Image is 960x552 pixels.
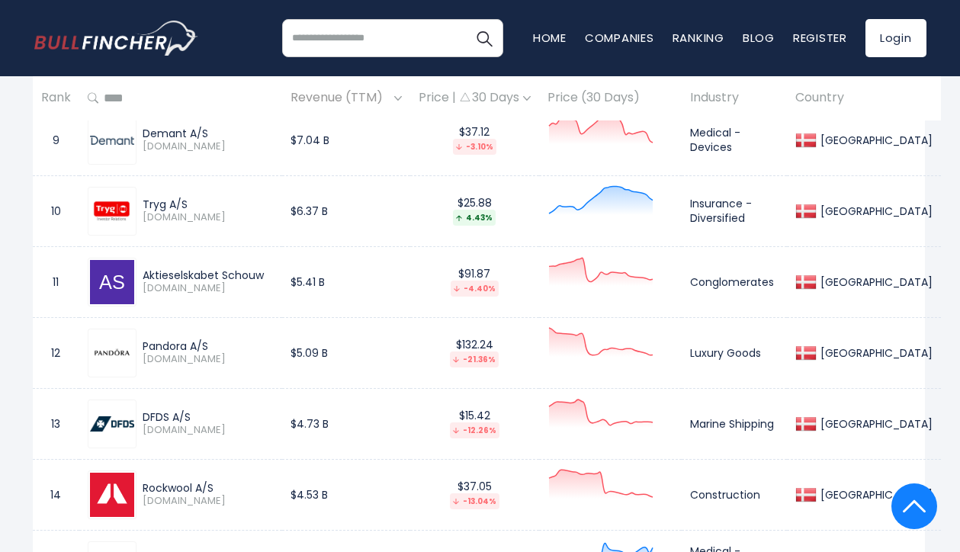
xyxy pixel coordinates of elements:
a: Register [793,30,847,46]
th: Rank [33,76,79,121]
td: $4.73 B [282,388,410,459]
td: $5.09 B [282,317,410,388]
img: ROCK-A.CO.png [90,473,134,517]
span: [DOMAIN_NAME] [143,495,274,508]
th: Price (30 Days) [539,76,682,121]
div: -3.10% [453,139,496,155]
span: [DOMAIN_NAME] [143,211,274,224]
div: $37.05 [419,480,531,509]
img: DFDS.CO.png [90,416,134,432]
div: -13.04% [450,493,499,509]
a: Blog [743,30,775,46]
td: $4.53 B [282,459,410,530]
td: 12 [33,317,79,388]
th: Country [787,76,941,121]
div: [GEOGRAPHIC_DATA] [817,417,933,431]
span: [DOMAIN_NAME] [143,282,274,295]
div: [GEOGRAPHIC_DATA] [817,133,933,147]
div: -4.40% [451,281,499,297]
div: $37.12 [419,125,531,155]
td: 9 [33,104,79,175]
td: 11 [33,246,79,317]
td: 14 [33,459,79,530]
img: PNDORA.CO.png [90,346,134,360]
td: $6.37 B [282,175,410,246]
button: Search [465,19,503,57]
div: Price | 30 Days [419,91,531,107]
div: [GEOGRAPHIC_DATA] [817,346,933,360]
div: $91.87 [419,267,531,297]
div: -21.36% [450,351,499,367]
td: Medical - Devices [682,104,787,175]
td: Insurance - Diversified [682,175,787,246]
div: $25.88 [419,196,531,226]
div: [GEOGRAPHIC_DATA] [817,275,933,289]
td: 10 [33,175,79,246]
a: Home [533,30,567,46]
a: Go to homepage [34,21,198,56]
td: Construction [682,459,787,530]
div: $15.42 [419,409,531,438]
span: [DOMAIN_NAME] [143,140,274,153]
a: Login [865,19,926,57]
img: DEMANT.CO.png [90,136,134,145]
div: Tryg A/S [143,197,274,211]
div: 4.43% [453,210,496,226]
div: Rockwool A/S [143,481,274,495]
td: Luxury Goods [682,317,787,388]
div: $132.24 [419,338,531,367]
span: [DOMAIN_NAME] [143,353,274,366]
a: Ranking [673,30,724,46]
img: TRYG.CO.png [90,189,134,233]
div: Demant A/S [143,127,274,140]
td: $5.41 B [282,246,410,317]
td: 13 [33,388,79,459]
div: Pandora A/S [143,339,274,353]
div: [GEOGRAPHIC_DATA] [817,204,933,218]
th: Industry [682,76,787,121]
td: $7.04 B [282,104,410,175]
div: DFDS A/S [143,410,274,424]
span: [DOMAIN_NAME] [143,424,274,437]
div: Aktieselskabet Schouw [143,268,274,282]
div: -12.26% [450,422,499,438]
a: Companies [585,30,654,46]
td: Conglomerates [682,246,787,317]
div: [GEOGRAPHIC_DATA] [817,488,933,502]
img: bullfincher logo [34,21,198,56]
td: Marine Shipping [682,388,787,459]
span: Revenue (TTM) [291,87,390,111]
